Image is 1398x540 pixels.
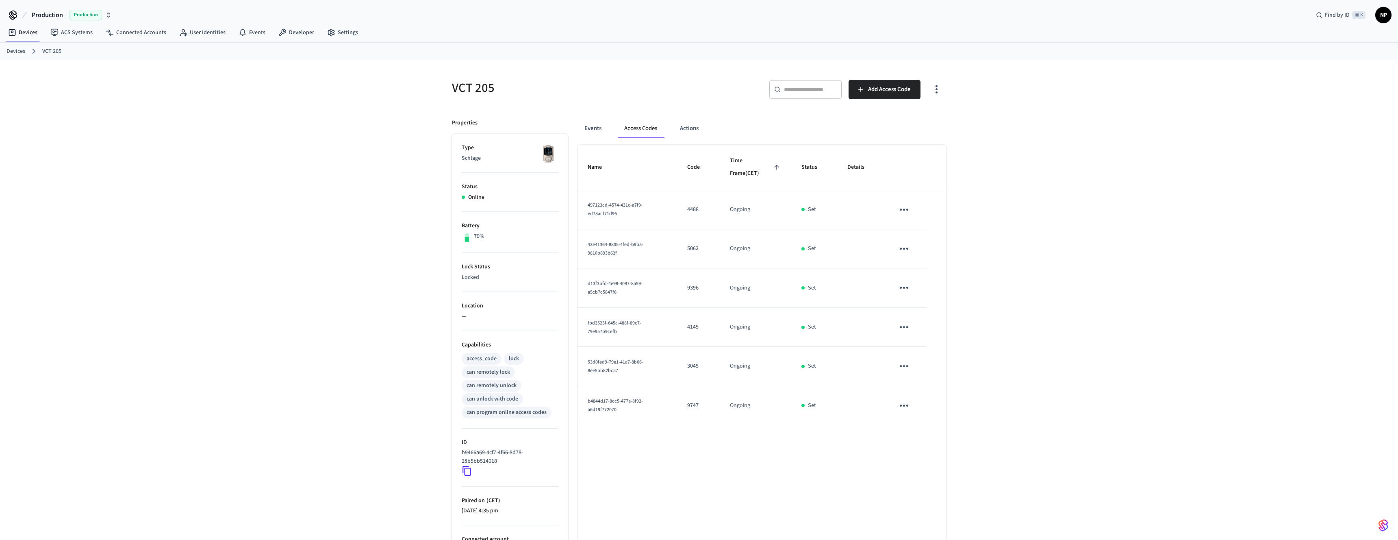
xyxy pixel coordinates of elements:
p: 4145 [687,323,710,331]
div: can remotely unlock [467,381,517,390]
a: ACS Systems [44,25,99,40]
span: d13f3bfd-4e98-4097-8a59-a5cb7c5847f6 [588,280,643,296]
p: 5062 [687,244,710,253]
p: Status [462,183,558,191]
p: Set [808,205,816,214]
div: can program online access codes [467,408,547,417]
p: Battery [462,222,558,230]
span: 497123cd-4574-431c-a7f9-ed78acf71d96 [588,202,643,217]
span: Status [801,161,828,174]
p: Type [462,144,558,152]
span: Production [69,10,102,20]
p: Set [808,244,816,253]
button: Actions [673,119,705,138]
span: Details [847,161,875,174]
p: Lock Status [462,263,558,271]
p: Schlage [462,154,558,163]
p: 79% [474,232,484,241]
td: Ongoing [720,190,792,229]
div: Find by ID⌘ K [1309,8,1372,22]
p: Properties [452,119,478,127]
button: NP [1375,7,1391,23]
h5: VCT 205 [452,80,694,96]
span: Production [32,10,63,20]
div: ant example [578,119,946,138]
p: 9747 [687,401,710,410]
p: Set [808,401,816,410]
p: ID [462,438,558,447]
a: User Identities [173,25,232,40]
img: Schlage Sense Smart Deadbolt with Camelot Trim, Front [538,144,558,164]
span: Time Frame(CET) [730,155,782,180]
a: VCT 205 [42,47,61,56]
div: access_code [467,355,497,363]
span: ⌘ K [1352,11,1365,19]
div: lock [509,355,519,363]
a: Devices [7,47,25,56]
p: Set [808,323,816,331]
a: Events [232,25,272,40]
p: [DATE] 4:35 pm [462,507,558,515]
p: Paired on [462,496,558,505]
a: Devices [2,25,44,40]
p: — [462,312,558,321]
span: 53d0fed9-79e1-41a7-8b66-8ee5bb82bc57 [588,359,643,374]
span: Code [687,161,710,174]
span: NP [1376,8,1391,22]
p: Capabilities [462,341,558,349]
p: Set [808,362,816,370]
span: fbd3523f-645c-488f-89c7-79e957b9cefb [588,320,641,335]
p: 3045 [687,362,710,370]
td: Ongoing [720,347,792,386]
td: Ongoing [720,308,792,347]
p: Locked [462,273,558,282]
button: Add Access Code [849,80,920,99]
td: Ongoing [720,268,792,307]
table: sticky table [578,145,946,425]
a: Connected Accounts [99,25,173,40]
a: Settings [321,25,365,40]
span: ( CET ) [485,496,500,505]
span: b4844d17-8cc5-477a-8f92-a6d19f772070 [588,398,643,413]
a: Developer [272,25,321,40]
td: Ongoing [720,386,792,425]
p: 9396 [687,284,710,292]
p: b9466a69-4cf7-4f66-8d78-28b5bb514618 [462,449,555,466]
p: Online [468,193,484,202]
div: can remotely lock [467,368,510,377]
button: Events [578,119,608,138]
td: Ongoing [720,229,792,268]
img: SeamLogoGradient.69752ec5.svg [1378,519,1388,532]
p: Location [462,302,558,310]
p: Set [808,284,816,292]
span: Name [588,161,612,174]
span: Add Access Code [868,84,911,95]
span: 43e41364-8805-4fed-b9ba-9810b893b62f [588,241,643,257]
div: can unlock with code [467,395,518,403]
button: Access Codes [618,119,664,138]
span: Find by ID [1325,11,1350,19]
p: 4488 [687,205,710,214]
